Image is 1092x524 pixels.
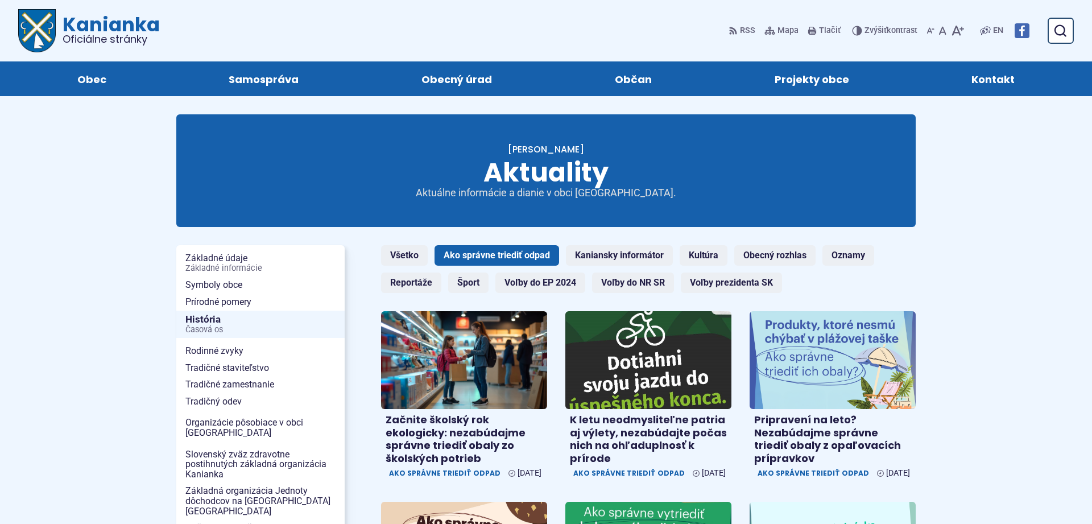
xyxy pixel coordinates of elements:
a: Kaniansky informátor [566,245,673,266]
span: RSS [740,24,755,38]
span: Zvýšiť [864,26,887,35]
a: Organizácie pôsobiace v obci [GEOGRAPHIC_DATA] [176,414,345,441]
a: Samospráva [179,61,349,96]
a: Obec [27,61,156,96]
a: K letu neodmysliteľne patria aj výlety, nezabúdajte počas nich na ohľaduplnosť k prírode Ako sprá... [565,311,731,484]
span: Časová os [185,325,336,335]
img: Prejsť na domovskú stránku [18,9,56,52]
span: Občan [615,61,652,96]
h4: Začnite školský rok ekologicky: nezabúdajme správne triediť obaly zo školských potrieb [386,414,543,465]
span: Samospráva [229,61,299,96]
span: Ako správne triediť odpad [754,467,872,479]
a: Prírodné pomery [176,294,345,311]
button: Tlačiť [805,19,843,43]
a: Reportáže [381,273,441,293]
span: Základné informácie [185,264,336,273]
button: Nastaviť pôvodnú veľkosť písma [937,19,949,43]
a: Kultúra [680,245,727,266]
a: Logo Kanianka, prejsť na domovskú stránku. [18,9,160,52]
span: Tradičné staviteľstvo [185,360,336,377]
span: Ako správne triediť odpad [386,467,504,479]
p: Aktuálne informácie a dianie v obci [GEOGRAPHIC_DATA]. [409,187,682,200]
span: Prírodné pomery [185,294,336,311]
span: Obec [77,61,106,96]
a: Občan [565,61,702,96]
a: Slovenský zväz zdravotne postihnutých základná organizácia Kanianka [176,446,345,483]
a: HistóriaČasová os [176,311,345,339]
span: Rodinné zvyky [185,343,336,360]
span: Mapa [777,24,799,38]
span: Projekty obce [775,61,849,96]
a: Voľby do EP 2024 [495,273,585,293]
span: Kanianka [56,15,160,44]
span: Tradičný odev [185,393,336,410]
a: Začnite školský rok ekologicky: nezabúdajme správne triediť obaly zo školských potrieb Ako správn... [381,311,547,484]
span: Základné údaje [185,250,336,277]
span: Aktuality [483,154,609,191]
h4: Pripravení na leto? Nezabúdajme správne triediť obaly z opaľovacích prípravkov [754,414,911,465]
span: Slovenský zväz zdravotne postihnutých základná organizácia Kanianka [185,446,336,483]
a: Základné údajeZákladné informácie [176,250,345,277]
a: Pripravení na leto? Nezabúdajme správne triediť obaly z opaľovacích prípravkov Ako správne triedi... [750,311,916,484]
a: Oznamy [822,245,874,266]
a: EN [991,24,1006,38]
a: Ako správne triediť odpad [435,245,559,266]
img: Prejsť na Facebook stránku [1015,23,1029,38]
span: Tlačiť [819,26,841,36]
h4: K letu neodmysliteľne patria aj výlety, nezabúdajte počas nich na ohľaduplnosť k prírode [570,414,727,465]
span: [DATE] [886,468,910,478]
button: Zväčšiť veľkosť písma [949,19,966,43]
a: Rodinné zvyky [176,343,345,360]
span: Základná organizácia Jednoty dôchodcov na [GEOGRAPHIC_DATA] [GEOGRAPHIC_DATA] [185,482,336,519]
span: Tradičné zamestnanie [185,376,336,393]
span: Ako správne triediť odpad [570,467,688,479]
a: Voľby do NR SR [592,273,674,293]
a: Všetko [381,245,428,266]
a: Projekty obce [725,61,899,96]
a: [PERSON_NAME] [508,143,584,156]
span: Organizácie pôsobiace v obci [GEOGRAPHIC_DATA] [185,414,336,441]
a: Tradičný odev [176,393,345,410]
a: Voľby prezidenta SK [681,273,782,293]
span: [DATE] [702,468,726,478]
a: Symboly obce [176,277,345,294]
a: Šport [448,273,489,293]
a: Obecný úrad [371,61,542,96]
span: História [185,311,336,339]
a: Tradičné zamestnanie [176,376,345,393]
span: Obecný úrad [421,61,492,96]
a: Tradičné staviteľstvo [176,360,345,377]
span: [DATE] [518,468,541,478]
a: Základná organizácia Jednoty dôchodcov na [GEOGRAPHIC_DATA] [GEOGRAPHIC_DATA] [176,482,345,519]
span: Symboly obce [185,277,336,294]
span: Kontakt [971,61,1015,96]
button: Zvýšiťkontrast [852,19,920,43]
a: Mapa [762,19,801,43]
button: Zmenšiť veľkosť písma [924,19,937,43]
span: kontrast [864,26,917,36]
a: Obecný rozhlas [734,245,816,266]
span: Oficiálne stránky [63,34,160,44]
span: EN [993,24,1003,38]
a: RSS [729,19,758,43]
a: Kontakt [921,61,1065,96]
